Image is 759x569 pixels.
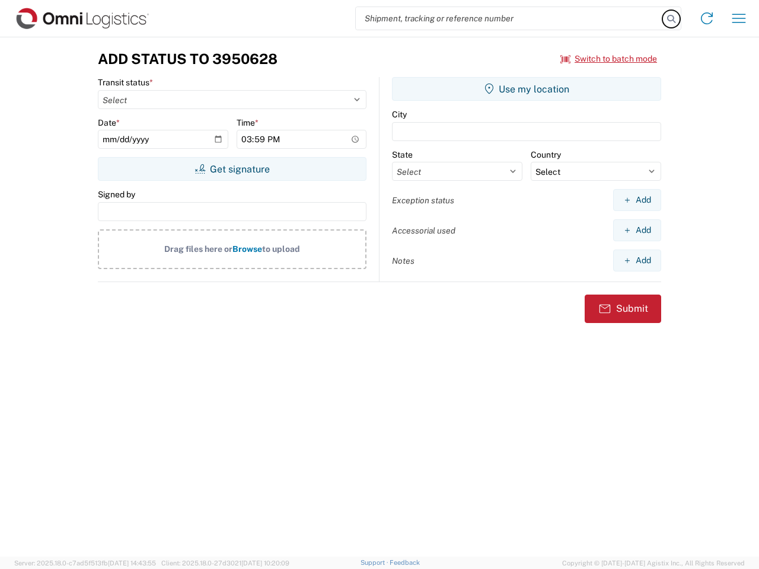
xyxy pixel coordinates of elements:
[531,149,561,160] label: Country
[108,560,156,567] span: [DATE] 14:43:55
[613,219,661,241] button: Add
[237,117,259,128] label: Time
[14,560,156,567] span: Server: 2025.18.0-c7ad5f513fb
[98,117,120,128] label: Date
[98,77,153,88] label: Transit status
[241,560,289,567] span: [DATE] 10:20:09
[98,157,366,181] button: Get signature
[392,77,661,101] button: Use my location
[613,250,661,271] button: Add
[164,244,232,254] span: Drag files here or
[98,189,135,200] label: Signed by
[562,558,745,568] span: Copyright © [DATE]-[DATE] Agistix Inc., All Rights Reserved
[613,189,661,211] button: Add
[161,560,289,567] span: Client: 2025.18.0-27d3021
[585,295,661,323] button: Submit
[361,559,390,566] a: Support
[560,49,657,69] button: Switch to batch mode
[392,109,407,120] label: City
[356,7,663,30] input: Shipment, tracking or reference number
[232,244,262,254] span: Browse
[262,244,300,254] span: to upload
[392,255,414,266] label: Notes
[390,559,420,566] a: Feedback
[392,225,455,236] label: Accessorial used
[392,149,413,160] label: State
[98,50,278,68] h3: Add Status to 3950628
[392,195,454,206] label: Exception status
